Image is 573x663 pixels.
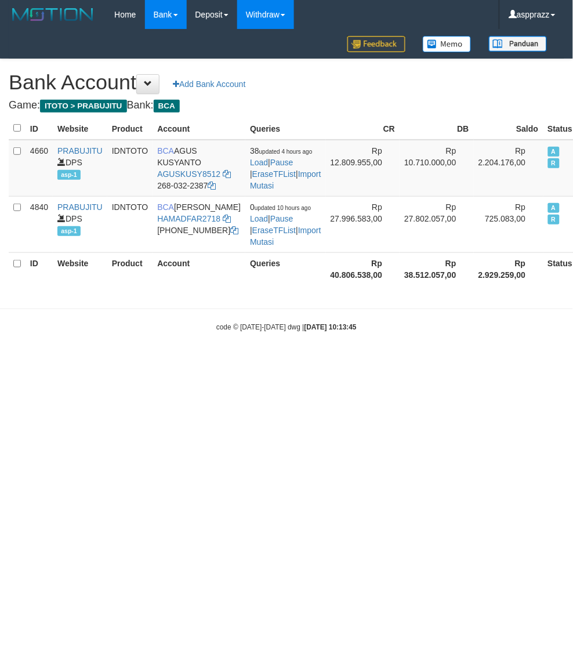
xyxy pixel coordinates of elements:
[474,252,543,285] th: Rp 2.929.259,00
[245,252,325,285] th: Queries
[400,140,474,197] td: Rp 10.710.000,00
[53,117,107,140] th: Website
[9,6,97,23] img: MOTION_logo.png
[304,323,357,331] strong: [DATE] 10:13:45
[270,214,293,223] a: Pause
[423,36,472,52] img: Button%20Memo.svg
[548,158,560,168] span: Running
[250,202,321,247] span: | | |
[252,169,296,179] a: EraseTFList
[548,203,560,213] span: Active
[250,158,268,167] a: Load
[157,202,174,212] span: BCA
[165,74,253,94] a: Add Bank Account
[252,226,296,235] a: EraseTFList
[40,100,127,113] span: ITOTO > PRABUJITU
[250,169,321,190] a: Import Mutasi
[326,196,400,252] td: Rp 27.996.583,00
[245,117,325,140] th: Queries
[153,252,245,285] th: Account
[153,196,245,252] td: [PERSON_NAME] [PHONE_NUMBER]
[154,100,180,113] span: BCA
[548,215,560,224] span: Running
[107,117,153,140] th: Product
[270,158,293,167] a: Pause
[53,196,107,252] td: DPS
[489,36,547,52] img: panduan.png
[53,140,107,197] td: DPS
[157,169,220,179] a: AGUSKUSY8512
[107,140,153,197] td: IDNTOTO
[474,117,543,140] th: Saldo
[153,117,245,140] th: Account
[26,196,53,252] td: 4840
[157,214,220,223] a: HAMADFAR2718
[474,196,543,252] td: Rp 725.083,00
[326,252,400,285] th: Rp 40.806.538,00
[347,36,405,52] img: Feedback.jpg
[255,205,311,211] span: updated 10 hours ago
[400,196,474,252] td: Rp 27.802.057,00
[57,202,103,212] a: PRABUJITU
[250,226,321,247] a: Import Mutasi
[250,146,312,155] span: 38
[326,117,400,140] th: CR
[157,146,174,155] span: BCA
[57,146,103,155] a: PRABUJITU
[250,214,268,223] a: Load
[250,202,311,212] span: 0
[474,140,543,197] td: Rp 2.204.176,00
[250,146,321,190] span: | | |
[53,252,107,285] th: Website
[153,140,245,197] td: AGUS KUSYANTO 268-032-2387
[57,226,81,236] span: asp-1
[548,147,560,157] span: Active
[107,252,153,285] th: Product
[107,196,153,252] td: IDNTOTO
[400,117,474,140] th: DB
[9,71,564,94] h1: Bank Account
[259,148,313,155] span: updated 4 hours ago
[26,252,53,285] th: ID
[26,117,53,140] th: ID
[26,140,53,197] td: 4660
[9,100,564,111] h4: Game: Bank:
[57,170,81,180] span: asp-1
[216,323,357,331] small: code © [DATE]-[DATE] dwg |
[400,252,474,285] th: Rp 38.512.057,00
[326,140,400,197] td: Rp 12.809.955,00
